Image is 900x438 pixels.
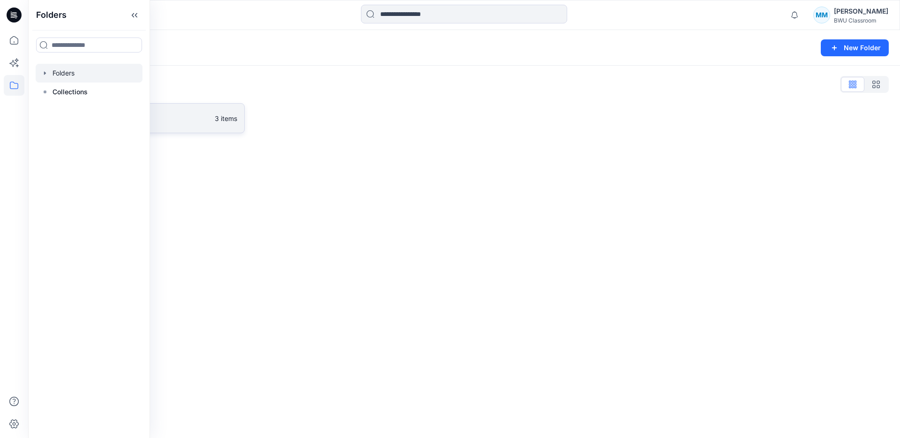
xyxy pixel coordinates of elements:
[52,86,88,98] p: Collections
[821,39,889,56] button: New Folder
[834,6,888,17] div: [PERSON_NAME]
[215,113,237,123] p: 3 items
[813,7,830,23] div: MM
[834,17,888,24] div: BWU Classroom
